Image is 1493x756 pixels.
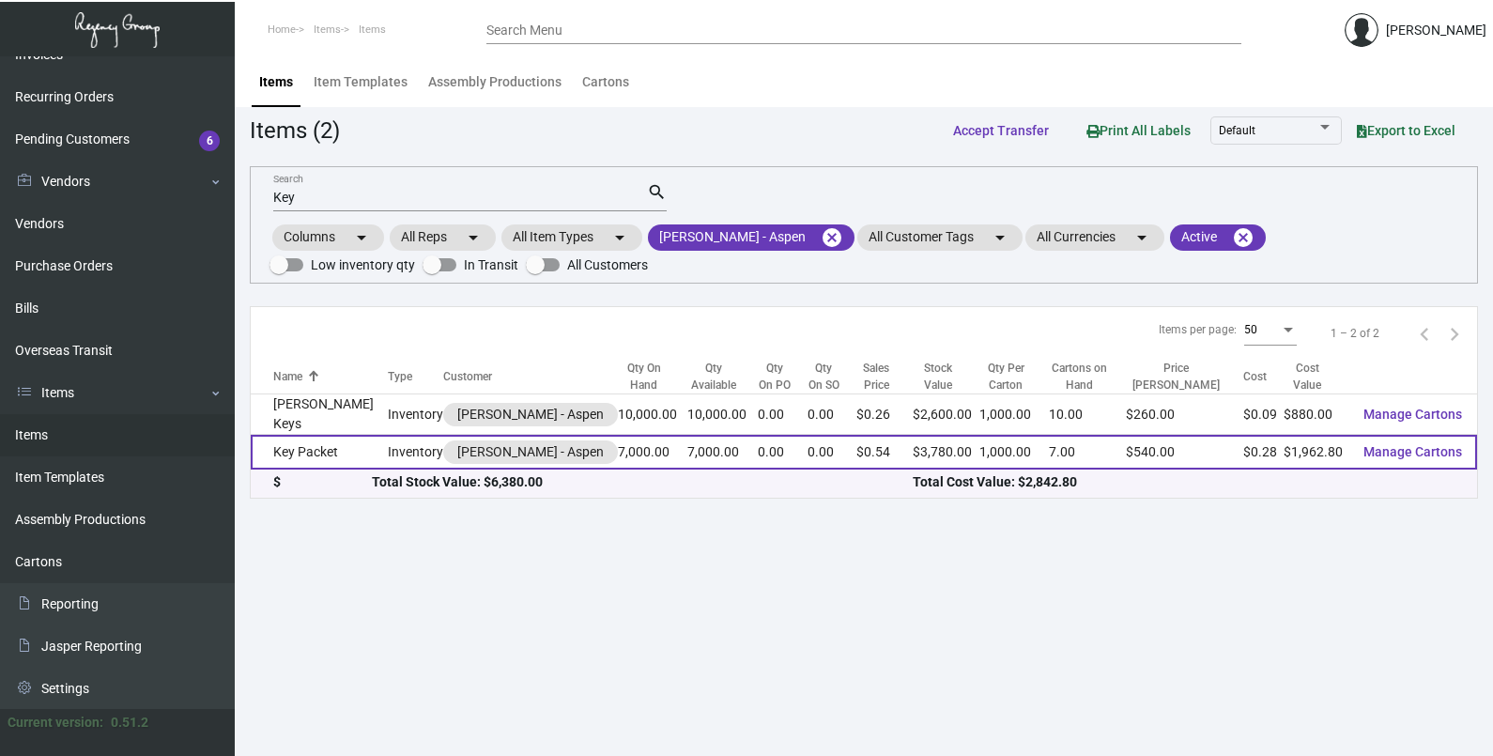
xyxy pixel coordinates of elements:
[1345,13,1378,47] img: admin@bootstrapmaster.com
[618,360,670,393] div: Qty On Hand
[648,224,854,251] mat-chip: [PERSON_NAME] - Aspen
[1049,394,1126,435] td: 10.00
[311,254,415,276] span: Low inventory qty
[647,181,667,204] mat-icon: search
[687,394,759,435] td: 10,000.00
[1348,435,1477,469] button: Manage Cartons
[501,224,642,251] mat-chip: All Item Types
[979,435,1049,470] td: 1,000.00
[618,360,686,393] div: Qty On Hand
[913,360,979,393] div: Stock Value
[314,72,408,92] div: Item Templates
[1342,114,1470,147] button: Export to Excel
[856,394,913,435] td: $0.26
[758,394,808,435] td: 0.00
[989,226,1011,249] mat-icon: arrow_drop_down
[608,226,631,249] mat-icon: arrow_drop_down
[457,442,604,462] div: [PERSON_NAME] - Aspen
[1126,394,1243,435] td: $260.00
[1219,124,1255,137] span: Default
[913,360,962,393] div: Stock Value
[390,224,496,251] mat-chip: All Reps
[388,368,443,385] div: Type
[1049,360,1126,393] div: Cartons on Hand
[938,114,1064,147] button: Accept Transfer
[1244,324,1297,337] mat-select: Items per page:
[250,114,340,147] div: Items (2)
[979,394,1049,435] td: 1,000.00
[979,360,1049,393] div: Qty Per Carton
[457,405,604,424] div: [PERSON_NAME] - Aspen
[8,713,103,733] div: Current version:
[350,226,373,249] mat-icon: arrow_drop_down
[251,435,388,470] td: Key Packet
[856,435,913,470] td: $0.54
[359,23,386,36] span: Items
[1170,224,1266,251] mat-chip: Active
[582,72,629,92] div: Cartons
[857,224,1023,251] mat-chip: All Customer Tags
[1284,394,1348,435] td: $880.00
[1025,224,1164,251] mat-chip: All Currencies
[1086,123,1191,138] span: Print All Labels
[272,224,384,251] mat-chip: Columns
[856,360,896,393] div: Sales Price
[979,360,1032,393] div: Qty Per Carton
[1243,368,1267,385] div: Cost
[388,368,412,385] div: Type
[273,368,388,385] div: Name
[913,435,979,470] td: $3,780.00
[1244,323,1257,336] span: 50
[372,472,914,492] div: Total Stock Value: $6,380.00
[1126,435,1243,470] td: $540.00
[687,360,742,393] div: Qty Available
[111,713,148,733] div: 0.51.2
[1363,407,1462,422] span: Manage Cartons
[259,72,293,92] div: Items
[1126,360,1243,393] div: Price [PERSON_NAME]
[913,394,979,435] td: $2,600.00
[1409,318,1439,348] button: Previous page
[1131,226,1153,249] mat-icon: arrow_drop_down
[1049,435,1126,470] td: 7.00
[1243,394,1284,435] td: $0.09
[1243,435,1284,470] td: $0.28
[1232,226,1254,249] mat-icon: cancel
[388,435,443,470] td: Inventory
[808,360,856,393] div: Qty On SO
[1348,397,1477,431] button: Manage Cartons
[758,360,791,393] div: Qty On PO
[758,435,808,470] td: 0.00
[273,472,372,492] div: $
[808,435,856,470] td: 0.00
[1357,123,1455,138] span: Export to Excel
[618,435,686,470] td: 7,000.00
[1439,318,1470,348] button: Next page
[314,23,341,36] span: Items
[687,360,759,393] div: Qty Available
[1126,360,1226,393] div: Price [PERSON_NAME]
[1071,113,1206,147] button: Print All Labels
[428,72,562,92] div: Assembly Productions
[808,394,856,435] td: 0.00
[1159,321,1237,338] div: Items per page:
[1284,360,1331,393] div: Cost Value
[462,226,485,249] mat-icon: arrow_drop_down
[953,123,1049,138] span: Accept Transfer
[913,472,1455,492] div: Total Cost Value: $2,842.80
[618,394,686,435] td: 10,000.00
[1284,435,1348,470] td: $1,962.80
[1243,368,1284,385] div: Cost
[856,360,913,393] div: Sales Price
[1049,360,1109,393] div: Cartons on Hand
[1386,21,1486,40] div: [PERSON_NAME]
[1363,444,1462,459] span: Manage Cartons
[1284,360,1348,393] div: Cost Value
[251,394,388,435] td: [PERSON_NAME] Keys
[388,394,443,435] td: Inventory
[687,435,759,470] td: 7,000.00
[821,226,843,249] mat-icon: cancel
[464,254,518,276] span: In Transit
[1331,325,1379,342] div: 1 – 2 of 2
[268,23,296,36] span: Home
